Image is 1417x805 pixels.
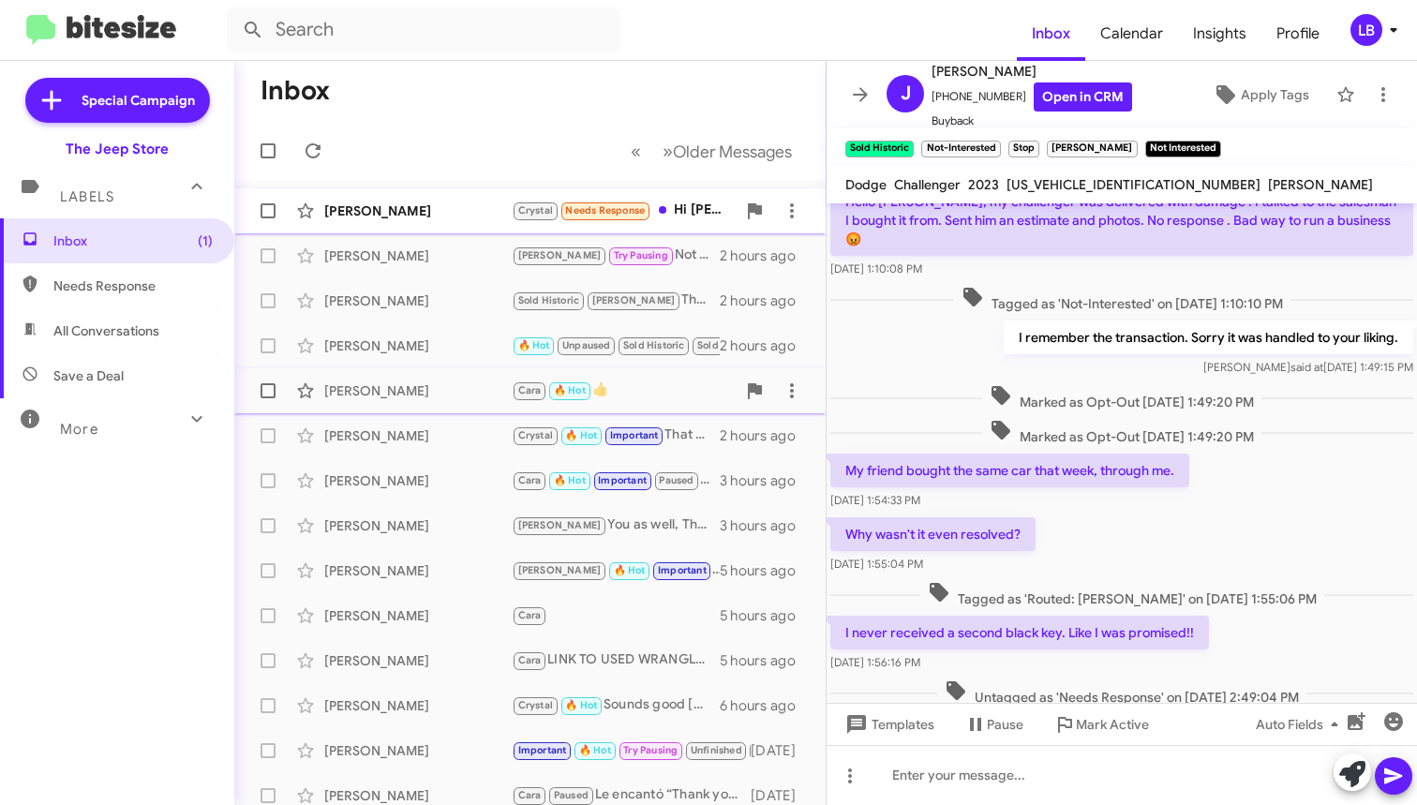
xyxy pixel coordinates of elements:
div: [PERSON_NAME] [324,696,512,715]
div: 2 hours ago [720,246,811,265]
span: said at [1290,360,1323,374]
button: Pause [949,708,1038,741]
div: You as well, Thank you [512,514,720,536]
p: Hello [PERSON_NAME], my challenger was delivered with damage . I talked to the salesman I bought ... [830,185,1413,256]
div: LB [1350,14,1382,46]
span: Sold Historic [623,339,685,351]
span: Challenger [894,176,961,193]
div: [PERSON_NAME] [324,381,512,400]
span: [PERSON_NAME] [518,249,602,261]
div: 3 hours ago [720,471,811,490]
span: Cara [518,609,542,621]
div: [PERSON_NAME] [324,471,512,490]
span: » [663,140,673,163]
div: Sounds good [PERSON_NAME]. We are here from 9am-8pm weekdays and Sat: 9-6. [512,694,720,716]
span: Crystal [518,429,553,441]
span: 🔥 Hot [565,699,597,711]
span: Sold Responded Historic [697,339,816,351]
span: All Conversations [53,321,159,340]
button: Mark Active [1038,708,1164,741]
span: 🔥 Hot [614,564,646,576]
div: 2 hours ago [720,291,811,310]
span: Special Campaign [82,91,195,110]
div: 2 hours ago [720,336,811,355]
span: More [60,421,98,438]
span: Buyback [932,112,1132,130]
div: [PERSON_NAME] [324,516,512,535]
span: Important [610,429,659,441]
span: Needs Response [53,276,213,295]
span: Auto Fields [1256,708,1346,741]
div: The Jeep Store [66,140,169,158]
span: Paused [659,474,694,486]
input: Search [227,7,620,52]
div: [DATE] [751,741,811,760]
span: [DATE] 1:54:33 PM [830,493,920,507]
div: [PERSON_NAME] [324,336,512,355]
span: Important [598,474,647,486]
div: [PERSON_NAME] [324,246,512,265]
div: [PERSON_NAME] [324,741,512,760]
a: Calendar [1085,7,1178,61]
a: Profile [1261,7,1335,61]
small: Stop [1008,141,1039,157]
span: Important [658,564,707,576]
span: Needs Response [565,204,645,216]
h1: Inbox [261,76,330,106]
div: 5 hours ago [720,606,811,625]
div: [PERSON_NAME] [324,651,512,670]
span: Cara [518,654,542,666]
span: Cara [518,384,542,396]
p: I never received a second black key. Like I was promised!! [830,616,1209,649]
span: 🔥 Hot [565,429,597,441]
span: Crystal [518,699,553,711]
div: [PERSON_NAME] [324,606,512,625]
span: Save a Deal [53,366,124,385]
div: [PERSON_NAME] [324,786,512,805]
span: [DATE] 1:55:04 PM [830,557,923,571]
span: Labels [60,188,114,205]
small: [PERSON_NAME] [1047,141,1137,157]
button: LB [1335,14,1396,46]
span: Paused [554,789,589,801]
span: Apply Tags [1241,78,1309,112]
span: 2023 [968,176,999,193]
span: Cara [518,474,542,486]
p: I remember the transaction. Sorry it was handled to your liking. [1004,321,1413,354]
span: [PERSON_NAME] [518,519,602,531]
span: Cara [518,789,542,801]
span: 🔥 Hot [518,339,550,351]
span: Sold Historic [518,294,580,306]
div: Not a problem [PERSON_NAME], Let me know when you are available. Thank you ! [512,245,720,266]
span: Important [518,744,567,756]
span: Untagged as 'Needs Response' on [DATE] 2:49:04 PM [937,679,1306,707]
span: Older Messages [673,142,792,162]
span: [PHONE_NUMBER] [932,82,1132,112]
div: [PERSON_NAME] [324,426,512,445]
div: 5 hours ago [720,651,811,670]
div: Sounds great [PERSON_NAME] [512,470,720,491]
span: Unfinished [691,744,742,756]
div: Have a good weekend as well [512,739,751,761]
a: Open in CRM [1034,82,1132,112]
span: Tagged as 'Routed: [PERSON_NAME]' on [DATE] 1:55:06 PM [920,581,1324,608]
span: J [901,79,911,109]
span: (1) [198,231,213,250]
div: That works, Thank you [PERSON_NAME]. [512,425,720,446]
span: Marked as Opt-Out [DATE] 1:49:20 PM [982,384,1261,411]
small: Sold Historic [845,141,914,157]
a: Inbox [1017,7,1085,61]
div: [PERSON_NAME] [324,561,512,580]
small: Not Interested [1145,141,1221,157]
span: Marked as Opt-Out [DATE] 1:49:20 PM [982,419,1261,446]
div: LINK TO USED WRANGLER INVENTORY: [URL][DOMAIN_NAME] [512,649,720,671]
span: Pause [987,708,1023,741]
span: Templates [842,708,934,741]
div: [DATE] [751,786,811,805]
p: Why wasn't it even resolved? [830,517,1036,551]
button: Apply Tags [1193,78,1327,112]
span: Inbox [53,231,213,250]
span: [PERSON_NAME] [592,294,676,306]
